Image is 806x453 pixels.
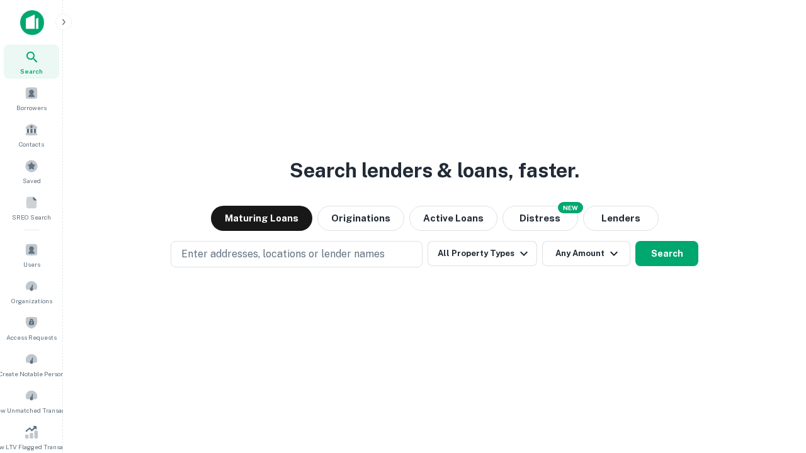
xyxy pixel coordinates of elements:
img: capitalize-icon.png [20,10,44,35]
a: Search [4,45,59,79]
span: Organizations [11,296,52,306]
button: Lenders [583,206,659,231]
button: Any Amount [542,241,630,266]
a: Saved [4,154,59,188]
span: Contacts [19,139,44,149]
a: Contacts [4,118,59,152]
button: Search [635,241,698,266]
h3: Search lenders & loans, faster. [290,155,579,186]
a: SREO Search [4,191,59,225]
iframe: Chat Widget [743,352,806,413]
button: All Property Types [428,241,537,266]
span: Access Requests [6,332,57,342]
a: Create Notable Person [4,347,59,381]
div: NEW [558,202,583,213]
span: SREO Search [12,212,51,222]
a: Access Requests [4,311,59,345]
button: Search distressed loans with lien and other non-mortgage details. [502,206,578,231]
button: Active Loans [409,206,497,231]
a: Borrowers [4,81,59,115]
a: Review Unmatched Transactions [4,384,59,418]
p: Enter addresses, locations or lender names [181,247,385,262]
span: Users [23,259,40,269]
span: Search [20,66,43,76]
button: Maturing Loans [211,206,312,231]
a: Users [4,238,59,272]
span: Saved [23,176,41,186]
button: Enter addresses, locations or lender names [171,241,423,267]
button: Originations [317,206,404,231]
span: Borrowers [16,103,47,113]
a: Organizations [4,274,59,308]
